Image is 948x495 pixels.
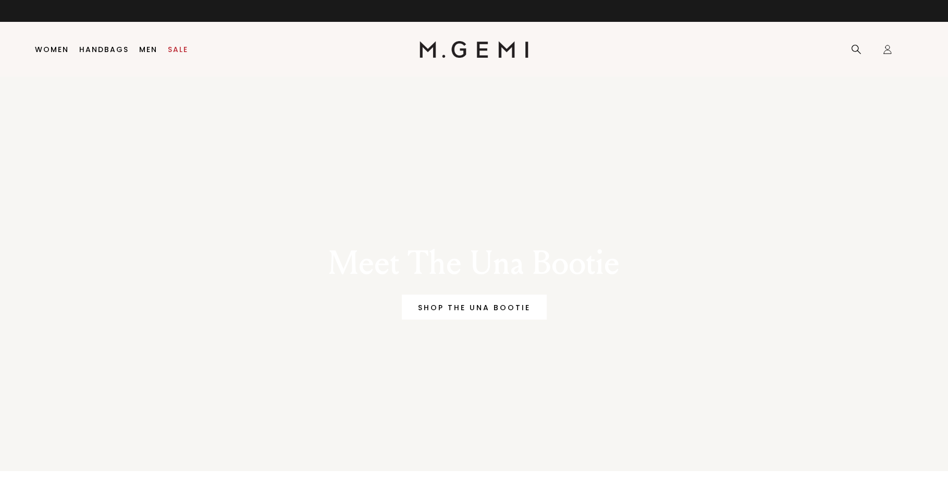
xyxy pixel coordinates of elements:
img: M.Gemi [420,41,528,58]
a: Sale [168,45,188,54]
a: Banner primary button [402,295,547,320]
a: Men [139,45,157,54]
a: Women [35,45,69,54]
div: Meet The Una Bootie [293,245,655,282]
a: Handbags [79,45,129,54]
